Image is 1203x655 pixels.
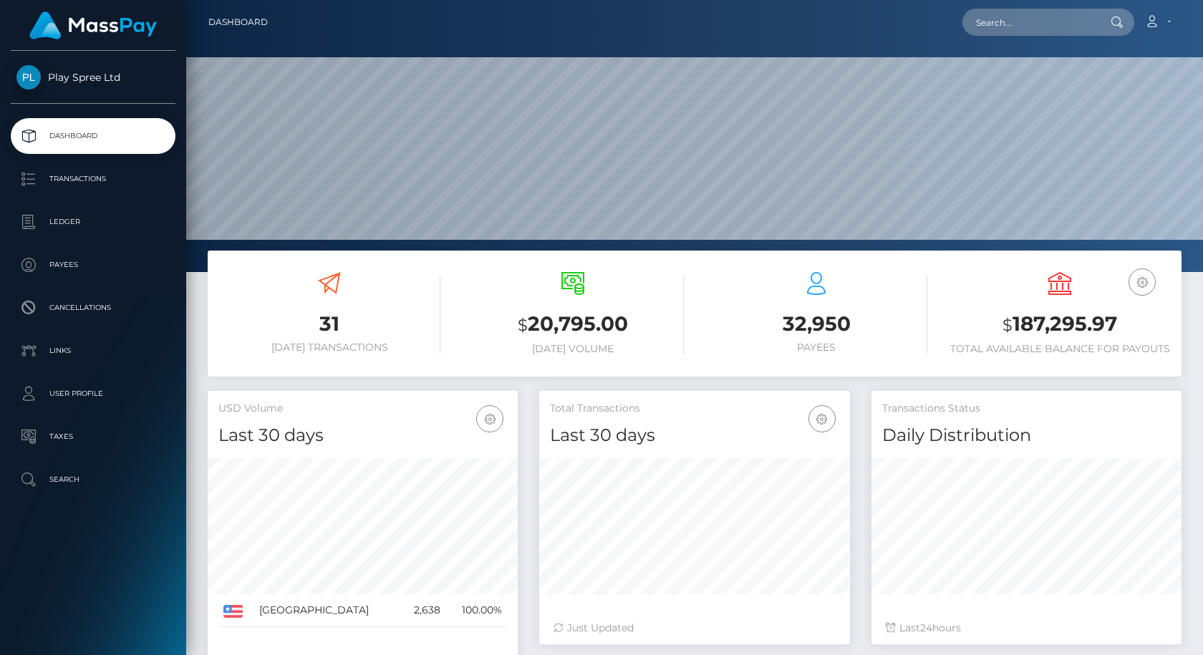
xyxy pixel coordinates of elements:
a: Ledger [11,204,175,240]
h3: 31 [218,310,440,338]
h5: USD Volume [218,402,507,416]
a: Search [11,462,175,498]
p: Search [16,469,170,490]
p: Transactions [16,168,170,190]
div: Last hours [886,621,1167,636]
img: Play Spree Ltd [16,65,41,89]
h3: 20,795.00 [462,310,684,339]
p: Dashboard [16,125,170,147]
span: 24 [920,621,932,634]
td: 100.00% [445,594,507,627]
a: Links [11,333,175,369]
p: Taxes [16,426,170,447]
h6: [DATE] Volume [462,343,684,355]
a: Payees [11,247,175,283]
h3: 187,295.97 [949,310,1171,339]
p: Links [16,340,170,362]
a: User Profile [11,376,175,412]
p: User Profile [16,383,170,404]
h4: Last 30 days [218,423,507,448]
a: Dashboard [208,7,268,37]
input: Search... [962,9,1097,36]
h5: Transactions Status [882,402,1171,416]
span: Play Spree Ltd [11,71,175,84]
a: Taxes [11,419,175,455]
h5: Total Transactions [550,402,839,416]
p: Ledger [16,211,170,233]
h3: 32,950 [705,310,927,338]
img: US.png [223,605,243,618]
h4: Daily Distribution [882,423,1171,448]
a: Dashboard [11,118,175,154]
td: 2,638 [401,594,446,627]
h6: Total Available Balance for Payouts [949,343,1171,355]
td: [GEOGRAPHIC_DATA] [254,594,401,627]
small: $ [518,315,528,335]
small: $ [1002,315,1013,335]
p: Cancellations [16,297,170,319]
a: Transactions [11,161,175,197]
h4: Last 30 days [550,423,839,448]
img: MassPay Logo [29,11,157,39]
p: Payees [16,254,170,276]
a: Cancellations [11,290,175,326]
div: Just Updated [554,621,835,636]
h6: Payees [705,341,927,354]
h6: [DATE] Transactions [218,341,440,354]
